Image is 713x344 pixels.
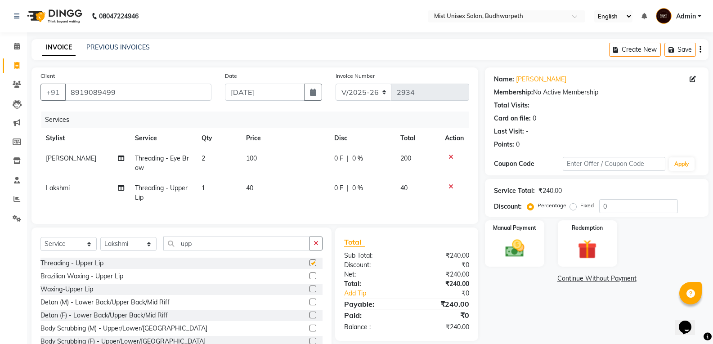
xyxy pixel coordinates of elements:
[163,237,310,250] input: Search or Scan
[400,184,408,192] span: 40
[352,154,363,163] span: 0 %
[400,154,411,162] span: 200
[494,114,531,123] div: Card on file:
[40,272,123,281] div: Brazilian Waxing - Upper Lip
[572,224,603,232] label: Redemption
[494,186,535,196] div: Service Total:
[337,310,407,321] div: Paid:
[202,154,205,162] span: 2
[347,183,349,193] span: |
[669,157,695,171] button: Apply
[246,184,253,192] span: 40
[407,279,476,289] div: ₹240.00
[407,251,476,260] div: ₹240.00
[352,183,363,193] span: 0 %
[526,127,529,136] div: -
[494,101,529,110] div: Total Visits:
[656,8,672,24] img: Admin
[99,4,139,29] b: 08047224946
[202,184,205,192] span: 1
[40,311,168,320] div: Detan (F) - Lower Back/Upper Back/Mid Riff
[337,279,407,289] div: Total:
[563,157,665,171] input: Enter Offer / Coupon Code
[196,128,241,148] th: Qty
[46,154,96,162] span: [PERSON_NAME]
[664,43,696,57] button: Save
[130,128,196,148] th: Service
[344,237,365,247] span: Total
[538,201,566,210] label: Percentage
[86,43,150,51] a: PREVIOUS INVOICES
[407,299,476,309] div: ₹240.00
[439,128,469,148] th: Action
[135,184,188,201] span: Threading - Upper Lip
[407,270,476,279] div: ₹240.00
[40,324,207,333] div: Body Scrubbing (M) - Upper/Lower/[GEOGRAPHIC_DATA]
[337,270,407,279] div: Net:
[494,140,514,149] div: Points:
[334,154,343,163] span: 0 F
[46,184,70,192] span: Lakshmi
[580,201,594,210] label: Fixed
[572,237,603,261] img: _gift.svg
[407,260,476,270] div: ₹0
[135,154,189,172] span: Threading - Eye Brow
[494,88,533,97] div: Membership:
[40,298,170,307] div: Detan (M) - Lower Back/Upper Back/Mid Riff
[347,154,349,163] span: |
[40,259,103,268] div: Threading - Upper Lip
[40,285,93,294] div: Waxing-Upper Lip
[494,127,524,136] div: Last Visit:
[418,289,476,298] div: ₹0
[40,84,66,101] button: +91
[337,251,407,260] div: Sub Total:
[676,12,696,21] span: Admin
[407,322,476,332] div: ₹240.00
[533,114,536,123] div: 0
[337,299,407,309] div: Payable:
[516,75,566,84] a: [PERSON_NAME]
[487,274,707,283] a: Continue Without Payment
[336,72,375,80] label: Invoice Number
[40,72,55,80] label: Client
[337,260,407,270] div: Discount:
[42,40,76,56] a: INVOICE
[494,75,514,84] div: Name:
[246,154,257,162] span: 100
[337,289,418,298] a: Add Tip
[609,43,661,57] button: Create New
[494,88,700,97] div: No Active Membership
[337,322,407,332] div: Balance :
[494,159,562,169] div: Coupon Code
[494,202,522,211] div: Discount:
[41,112,476,128] div: Services
[516,140,520,149] div: 0
[407,310,476,321] div: ₹0
[23,4,85,29] img: logo
[675,308,704,335] iframe: chat widget
[65,84,211,101] input: Search by Name/Mobile/Email/Code
[334,183,343,193] span: 0 F
[40,128,130,148] th: Stylist
[538,186,562,196] div: ₹240.00
[241,128,329,148] th: Price
[499,237,530,259] img: _cash.svg
[329,128,395,148] th: Disc
[493,224,536,232] label: Manual Payment
[225,72,237,80] label: Date
[395,128,439,148] th: Total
